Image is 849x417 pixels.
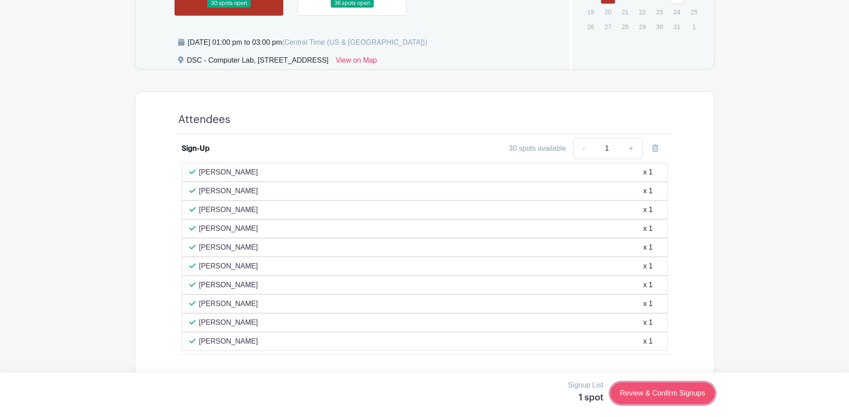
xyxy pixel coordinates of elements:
p: 22 [635,5,650,19]
p: 19 [583,5,598,19]
h4: Attendees [178,113,230,126]
p: [PERSON_NAME] [199,317,258,328]
p: [PERSON_NAME] [199,204,258,215]
p: 31 [670,20,684,34]
p: [PERSON_NAME] [199,223,258,234]
p: 1 [687,20,701,34]
div: Sign-Up [182,143,209,154]
p: 24 [670,5,684,19]
p: 27 [601,20,615,34]
div: x 1 [643,204,653,215]
div: x 1 [643,336,653,347]
p: 30 [652,20,667,34]
h5: 1 spot [568,392,603,403]
p: [PERSON_NAME] [199,298,258,309]
p: [PERSON_NAME] [199,242,258,253]
div: x 1 [643,298,653,309]
div: x 1 [643,242,653,253]
p: [PERSON_NAME] [199,280,258,290]
p: [PERSON_NAME] [199,336,258,347]
div: x 1 [643,186,653,196]
div: DSC - Computer Lab, [STREET_ADDRESS] [187,55,329,69]
div: x 1 [643,261,653,272]
div: x 1 [643,317,653,328]
p: 26 [583,20,598,34]
a: View on Map [336,55,377,69]
p: 29 [635,20,650,34]
p: [PERSON_NAME] [199,167,258,178]
p: 25 [687,5,701,19]
div: [DATE] 01:00 pm to 03:00 pm [188,37,427,48]
p: [PERSON_NAME] [199,261,258,272]
div: 30 spots available [509,143,566,154]
a: + [620,138,642,159]
p: 28 [618,20,632,34]
p: Signup List [568,380,603,391]
div: x 1 [643,280,653,290]
a: Review & Confirm Signups [610,383,714,404]
div: x 1 [643,167,653,178]
div: x 1 [643,223,653,234]
p: 21 [618,5,632,19]
p: [PERSON_NAME] [199,186,258,196]
p: 20 [601,5,615,19]
span: (Central Time (US & [GEOGRAPHIC_DATA])) [282,38,427,46]
a: - [573,138,594,159]
p: 23 [652,5,667,19]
